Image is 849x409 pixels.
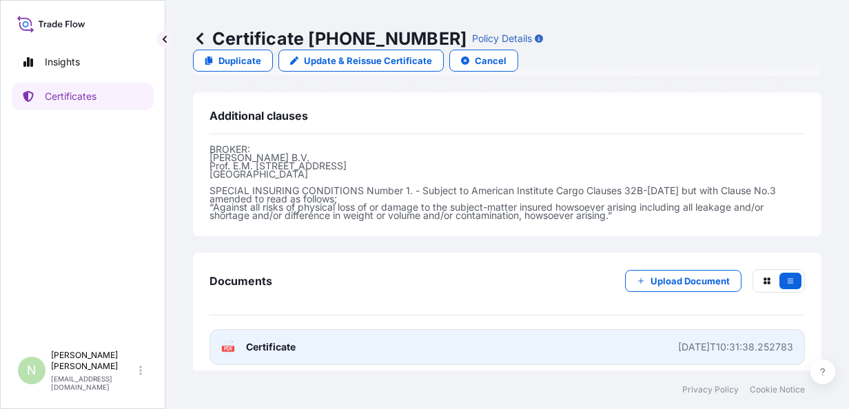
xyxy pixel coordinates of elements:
[12,83,154,110] a: Certificates
[682,384,739,395] a: Privacy Policy
[224,346,233,351] text: PDF
[278,50,444,72] a: Update & Reissue Certificate
[45,90,96,103] p: Certificates
[475,54,507,67] p: Cancel
[209,109,308,123] span: Additional clauses
[218,54,261,67] p: Duplicate
[209,145,805,220] p: BROKER: [PERSON_NAME] B.V. Prof. E.M. [STREET_ADDRESS] [GEOGRAPHIC_DATA] SPECIAL INSURING CONDITI...
[651,274,730,288] p: Upload Document
[472,32,532,45] p: Policy Details
[678,340,793,354] div: [DATE]T10:31:38.252783
[193,28,467,50] p: Certificate [PHONE_NUMBER]
[750,384,805,395] a: Cookie Notice
[209,329,805,365] a: PDFCertificate[DATE]T10:31:38.252783
[449,50,518,72] button: Cancel
[209,274,272,288] span: Documents
[625,270,741,292] button: Upload Document
[246,340,296,354] span: Certificate
[12,48,154,76] a: Insights
[51,375,136,391] p: [EMAIL_ADDRESS][DOMAIN_NAME]
[193,50,273,72] a: Duplicate
[304,54,432,67] p: Update & Reissue Certificate
[27,364,37,377] span: N
[51,350,136,372] p: [PERSON_NAME] [PERSON_NAME]
[45,55,80,69] p: Insights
